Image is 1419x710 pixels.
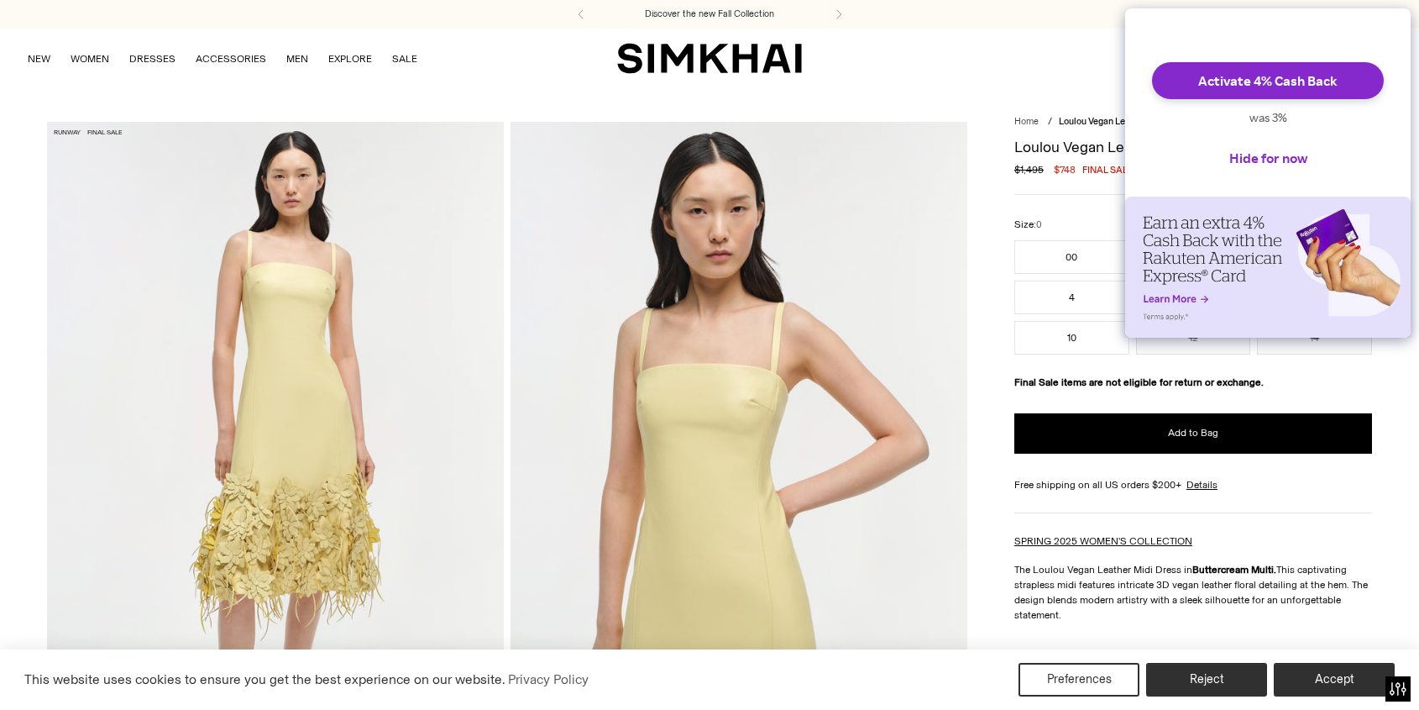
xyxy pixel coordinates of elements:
button: 12 [1136,321,1251,355]
button: 4 [1014,281,1129,314]
strong: Buttercream Multi. [1192,564,1276,576]
a: NEW [28,40,50,77]
button: Preferences [1018,663,1139,697]
a: WOMEN [71,40,109,77]
h1: Loulou Vegan Leather Midi Dress [1014,139,1372,155]
span: This website uses cookies to ensure you get the best experience on our website. [24,671,505,687]
a: Details [1186,477,1217,492]
button: Add to Bag [1014,413,1372,454]
button: 00 [1014,240,1129,274]
label: Size: [1014,217,1042,233]
a: ACCESSORIES [196,40,266,77]
span: 0 [1036,219,1042,230]
a: SALE [392,40,417,77]
a: Home [1014,116,1039,127]
span: Add to Bag [1168,426,1218,440]
button: Reject [1146,663,1267,697]
span: Loulou Vegan Leather Midi Dress [1059,116,1193,127]
p: The Loulou Vegan Leather Midi Dress in This captivating strapless midi features intricate 3D vega... [1014,562,1372,623]
button: 10 [1014,321,1129,355]
nav: breadcrumbs [1014,115,1372,129]
div: / [1048,115,1052,129]
strong: Final Sale items are not eligible for return or exchange. [1014,376,1264,388]
s: $1,495 [1014,162,1044,177]
a: SPRING 2025 WOMEN'S COLLECTION [1014,535,1192,547]
span: $748 [1054,162,1076,177]
div: Free shipping on all US orders $200+ [1014,477,1372,492]
button: Accept [1274,663,1395,697]
a: MEN [286,40,308,77]
a: DRESSES [129,40,175,77]
a: Privacy Policy (opens in a new tab) [505,667,591,692]
a: SIMKHAI [617,42,802,75]
a: EXPLORE [328,40,372,77]
button: 14 [1257,321,1372,355]
a: Discover the new Fall Collection [645,8,774,21]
